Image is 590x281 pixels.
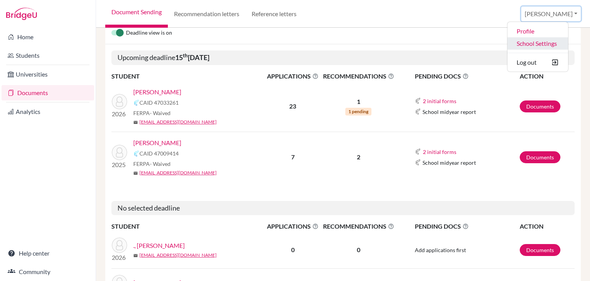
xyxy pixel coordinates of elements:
span: mail [133,253,138,258]
img: Bridge-U [6,8,37,20]
span: Add applications first [415,247,466,253]
a: Home [2,29,94,45]
span: FERPA [133,160,171,168]
a: Community [2,264,94,279]
p: 2026 [112,109,127,119]
img: Rath , Jaydeep [112,145,127,160]
b: 7 [291,153,295,161]
img: Common App logo [415,149,421,155]
button: 2 initial forms [423,147,457,156]
th: STUDENT [111,221,265,231]
span: School midyear report [423,159,476,167]
img: Common App logo [415,98,421,104]
p: 0 [321,245,396,254]
p: 2025 [112,160,127,169]
a: [EMAIL_ADDRESS][DOMAIN_NAME] [139,252,217,259]
img: Choudhary, Divyansh [112,94,127,109]
th: ACTION [519,221,575,231]
span: mail [133,120,138,125]
span: APPLICATIONS [265,72,320,81]
a: Students [2,48,94,63]
a: [PERSON_NAME] [133,138,181,147]
span: Deadline view is on [126,28,172,38]
a: Profile [507,25,568,37]
a: School Settings [507,37,568,50]
span: 1 pending [345,108,371,115]
a: [EMAIL_ADDRESS][DOMAIN_NAME] [139,169,217,176]
a: Documents [520,100,560,112]
th: ACTION [519,71,575,81]
button: 2 initial forms [423,97,457,105]
span: - Waived [150,110,171,116]
span: RECOMMENDATIONS [321,72,396,81]
a: [EMAIL_ADDRESS][DOMAIN_NAME] [139,119,217,125]
a: [PERSON_NAME] [133,87,181,97]
ul: [PERSON_NAME] [507,22,568,72]
span: APPLICATIONS [265,222,320,231]
a: ., [PERSON_NAME] [133,241,185,250]
h5: Upcoming deadline [111,50,575,65]
img: Common App logo [415,159,421,166]
span: - Waived [150,161,171,167]
b: 0 [291,246,295,253]
button: Log out [507,56,568,69]
th: STUDENT [111,71,265,81]
a: Documents [2,85,94,100]
span: PENDING DOCS [415,222,519,231]
img: Common App logo [133,100,139,106]
img: Common App logo [415,109,421,115]
a: Documents [520,244,560,256]
span: CAID 47009414 [139,149,179,157]
a: Documents [520,151,560,163]
p: 1 [321,97,396,106]
span: FERPA [133,109,171,117]
b: 15 [DATE] [175,53,209,62]
a: Analytics [2,104,94,119]
h5: No selected deadline [111,201,575,216]
span: mail [133,171,138,176]
a: Help center [2,246,94,261]
b: 23 [289,102,296,110]
p: 2 [321,152,396,162]
span: School midyear report [423,108,476,116]
sup: th [183,52,188,59]
img: Common App logo [133,151,139,157]
span: RECOMMENDATIONS [321,222,396,231]
span: CAID 47033261 [139,99,179,107]
p: 2026 [112,253,127,262]
a: Universities [2,67,94,82]
span: PENDING DOCS [415,72,519,81]
img: ., Adhya Toshani [112,238,127,253]
button: [PERSON_NAME] [521,7,581,21]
